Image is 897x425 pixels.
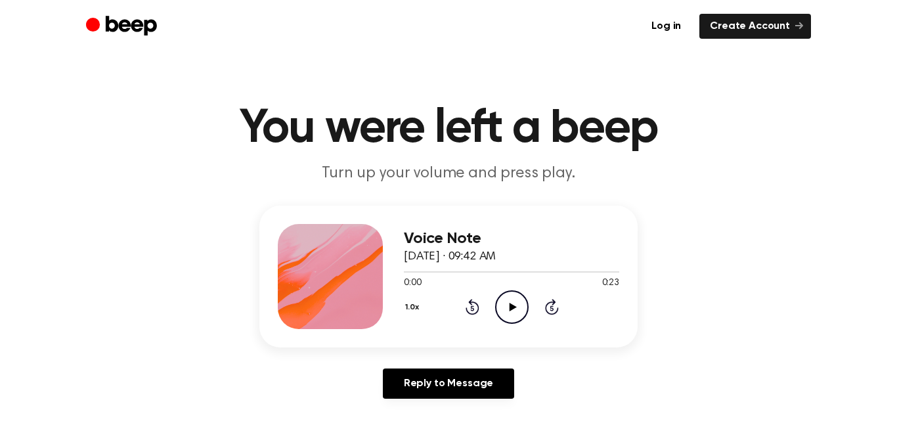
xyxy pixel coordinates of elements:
span: [DATE] · 09:42 AM [404,251,496,263]
button: 1.0x [404,296,424,319]
span: 0:23 [602,277,619,290]
h3: Voice Note [404,230,619,248]
a: Reply to Message [383,369,514,399]
span: 0:00 [404,277,421,290]
h1: You were left a beep [112,105,785,152]
a: Create Account [699,14,811,39]
a: Beep [86,14,160,39]
a: Log in [641,14,691,39]
p: Turn up your volume and press play. [196,163,701,185]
